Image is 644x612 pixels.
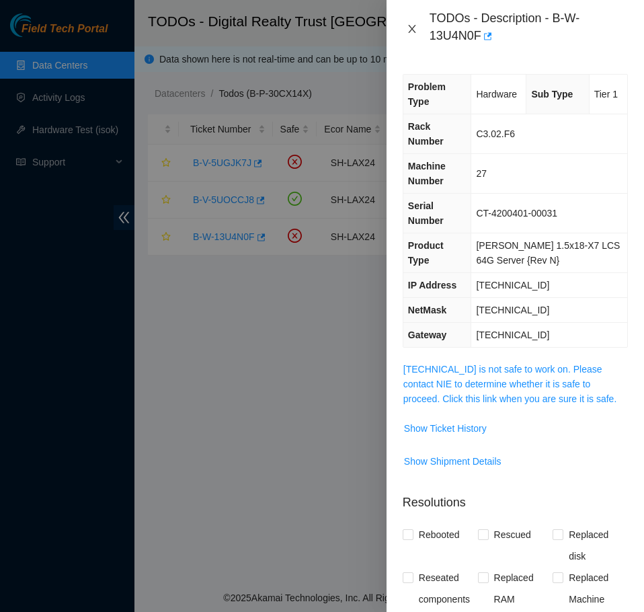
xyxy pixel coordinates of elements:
span: Problem Type [408,81,446,107]
span: Reseated components [413,567,478,610]
span: [TECHNICAL_ID] [476,305,549,315]
span: close [407,24,417,34]
span: NetMask [408,305,447,315]
span: Replaced Machine [563,567,628,610]
button: Show Ticket History [403,418,487,439]
button: Show Shipment Details [403,451,502,472]
span: Show Shipment Details [404,454,501,469]
span: Replaced disk [563,524,628,567]
span: CT-4200401-00031 [476,208,557,219]
p: Resolutions [403,483,628,512]
span: Replaced RAM [489,567,553,610]
span: [TECHNICAL_ID] [476,280,549,291]
span: Product Type [408,240,444,266]
span: Rebooted [413,524,465,545]
span: Gateway [408,330,447,340]
div: TODOs - Description - B-W-13U4N0F [430,11,628,47]
span: Rescued [489,524,536,545]
span: 27 [476,168,487,179]
span: Serial Number [408,200,444,226]
span: Rack Number [408,121,444,147]
span: Machine Number [408,161,446,186]
span: [PERSON_NAME] 1.5x18-X7 LCS 64G Server {Rev N} [476,240,620,266]
span: Tier 1 [594,89,618,100]
span: Hardware [476,89,517,100]
a: [TECHNICAL_ID] is not safe to work on. Please contact NIE to determine whether it is safe to proc... [403,364,616,404]
span: Sub Type [531,89,573,100]
span: Show Ticket History [404,421,487,436]
span: [TECHNICAL_ID] [476,330,549,340]
button: Close [403,23,421,36]
span: C3.02.F6 [476,128,515,139]
span: IP Address [408,280,456,291]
